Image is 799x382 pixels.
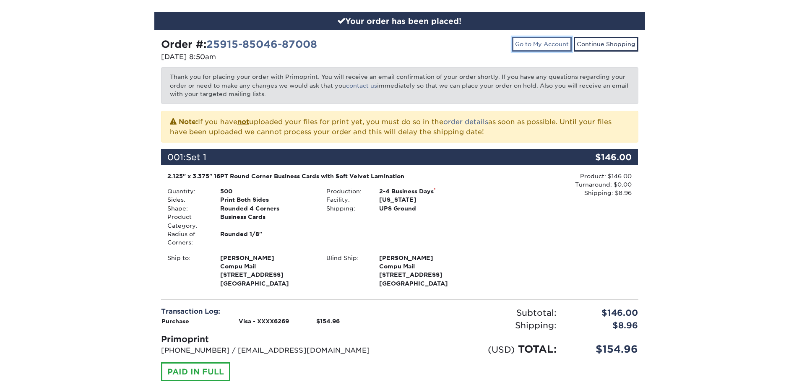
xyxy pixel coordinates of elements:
div: Quantity: [161,187,214,195]
div: [US_STATE] [373,195,479,204]
strong: Purchase [161,318,189,325]
p: [DATE] 8:50am [161,52,393,62]
div: Business Cards [214,213,320,230]
strong: Order #: [161,38,317,50]
strong: [GEOGRAPHIC_DATA] [220,254,314,287]
a: contact us [346,82,377,89]
div: Shipping: [400,319,563,332]
div: 500 [214,187,320,195]
div: Rounded 4 Corners [214,204,320,213]
div: Rounded 1/8" [214,230,320,247]
a: Go to My Account [512,37,572,51]
div: Radius of Corners: [161,230,214,247]
small: (USD) [488,344,515,355]
a: 25915-85046-87008 [206,38,317,50]
div: 2-4 Business Days [373,187,479,195]
div: Facility: [320,195,373,204]
div: Product: $146.00 Turnaround: $0.00 Shipping: $8.96 [479,172,632,197]
div: Transaction Log: [161,307,393,317]
span: [STREET_ADDRESS] [379,270,473,279]
div: Subtotal: [400,307,563,319]
span: [PERSON_NAME] [220,254,314,262]
p: If you have uploaded your files for print yet, you must do so in the as soon as possible. Until y... [170,116,630,137]
div: Primoprint [161,333,393,346]
div: 2.125" x 3.375" 16PT Round Corner Business Cards with Soft Velvet Lamination [167,172,473,180]
div: Blind Ship: [320,254,373,288]
span: Compu Mail [220,262,314,270]
div: Shape: [161,204,214,213]
span: Compu Mail [379,262,473,270]
div: $154.96 [563,342,645,357]
div: Shipping: [320,204,373,213]
strong: $154.96 [316,318,340,325]
strong: Visa - XXXX6269 [239,318,289,325]
b: not [237,118,249,126]
span: [STREET_ADDRESS] [220,270,314,279]
span: TOTAL: [518,343,557,355]
div: Product Category: [161,213,214,230]
a: order details [443,118,488,126]
div: Ship to: [161,254,214,288]
div: Print Both Sides [214,195,320,204]
div: UPS Ground [373,204,479,213]
span: Set 1 [186,152,206,162]
div: Sides: [161,195,214,204]
strong: [GEOGRAPHIC_DATA] [379,254,473,287]
a: Continue Shopping [574,37,638,51]
div: $146.00 [559,149,638,165]
strong: Note: [179,118,198,126]
div: $8.96 [563,319,645,332]
p: Thank you for placing your order with Primoprint. You will receive an email confirmation of your ... [161,67,638,104]
div: Production: [320,187,373,195]
div: Your order has been placed! [154,12,645,31]
p: [PHONE_NUMBER] / [EMAIL_ADDRESS][DOMAIN_NAME] [161,346,393,356]
div: $146.00 [563,307,645,319]
div: 001: [161,149,559,165]
span: [PERSON_NAME] [379,254,473,262]
div: PAID IN FULL [161,362,230,382]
